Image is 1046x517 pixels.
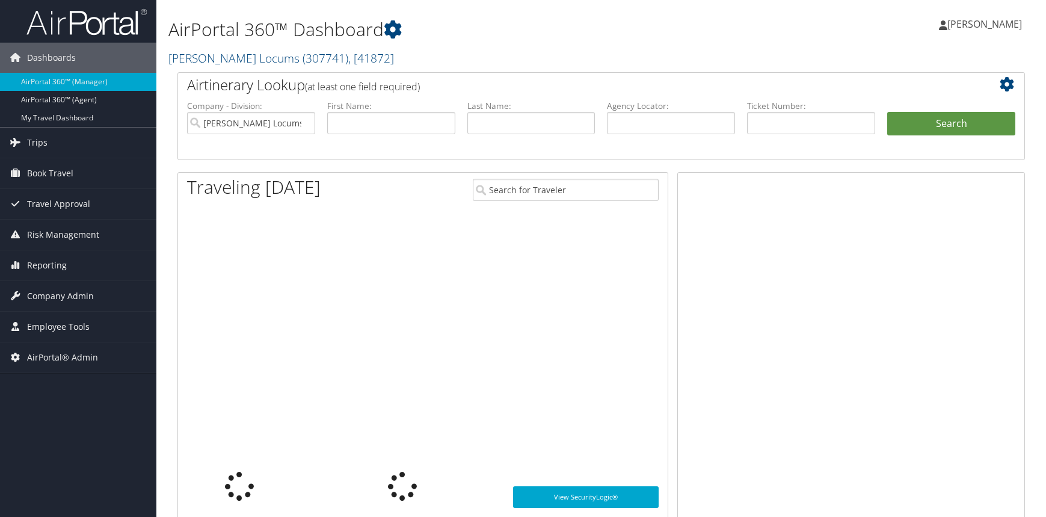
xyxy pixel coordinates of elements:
img: airportal-logo.png [26,8,147,36]
span: ( 307741 ) [303,50,348,66]
h1: AirPortal 360™ Dashboard [168,17,745,42]
h2: Airtinerary Lookup [187,75,945,95]
span: Company Admin [27,281,94,311]
label: Last Name: [467,100,595,112]
span: Travel Approval [27,189,90,219]
span: Book Travel [27,158,73,188]
label: Company - Division: [187,100,315,112]
span: Reporting [27,250,67,280]
h1: Traveling [DATE] [187,175,321,200]
span: Trips [27,128,48,158]
span: AirPortal® Admin [27,342,98,373]
label: Ticket Number: [747,100,875,112]
label: First Name: [327,100,455,112]
a: [PERSON_NAME] [939,6,1034,42]
span: (at least one field required) [305,80,420,93]
span: , [ 41872 ] [348,50,394,66]
span: [PERSON_NAME] [947,17,1022,31]
button: Search [887,112,1015,136]
input: Search for Traveler [473,179,659,201]
span: Employee Tools [27,312,90,342]
span: Dashboards [27,43,76,73]
span: Risk Management [27,220,99,250]
a: [PERSON_NAME] Locums [168,50,394,66]
label: Agency Locator: [607,100,735,112]
a: View SecurityLogic® [513,486,658,508]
